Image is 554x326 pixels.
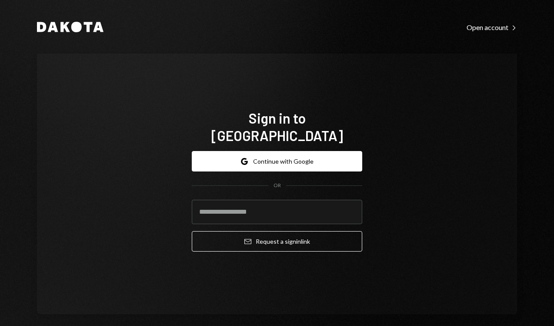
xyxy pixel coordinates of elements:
[192,109,362,144] h1: Sign in to [GEOGRAPHIC_DATA]
[467,23,517,32] div: Open account
[467,22,517,32] a: Open account
[192,151,362,171] button: Continue with Google
[192,231,362,252] button: Request a signinlink
[274,182,281,189] div: OR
